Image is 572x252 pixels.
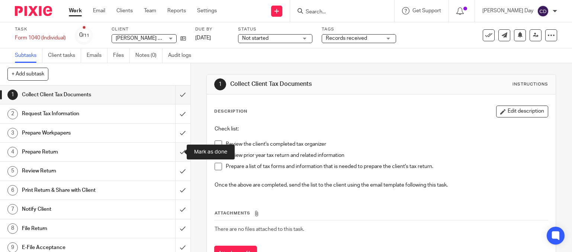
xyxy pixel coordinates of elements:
h1: File Return [22,223,119,234]
p: Check list: [215,125,548,133]
h1: Prepare Workpapers [22,127,119,139]
label: Task [15,26,66,32]
p: Description [214,109,247,114]
p: [PERSON_NAME] Day [482,7,533,14]
button: Edit description [496,106,548,117]
label: Due by [195,26,229,32]
img: svg%3E [537,5,549,17]
a: Settings [197,7,217,14]
div: 4 [7,147,18,157]
span: Records received [326,36,367,41]
span: [PERSON_NAME] & Angel [116,36,176,41]
a: Emails [87,48,107,63]
a: Clients [116,7,133,14]
span: [DATE] [195,35,211,41]
span: There are no files attached to this task. [215,227,304,232]
a: Work [69,7,82,14]
h1: Collect Client Tax Documents [230,80,397,88]
img: Pixie [15,6,52,16]
h1: Prepare Return [22,146,119,158]
div: 1 [214,78,226,90]
h1: Notify Client [22,204,119,215]
label: Status [238,26,312,32]
a: Reports [167,7,186,14]
p: Once the above are completed, send the list to the client using the email template following this... [215,181,548,189]
span: Get Support [412,8,441,13]
div: 6 [7,185,18,196]
span: Attachments [215,211,250,215]
p: Review the client's completed tax organizer [226,140,548,148]
p: Review prior year tax return and related information [226,152,548,159]
div: 7 [7,204,18,214]
a: Email [93,7,105,14]
div: 1 [7,90,18,100]
a: Client tasks [48,48,81,63]
p: Prepare a list of tax forms and information that is needed to prepare the client's tax return. [226,163,548,170]
h1: Collect Client Tax Documents [22,89,119,100]
input: Search [305,9,372,16]
button: + Add subtask [7,68,48,80]
div: 0 [79,31,89,39]
label: Tags [322,26,396,32]
a: Subtasks [15,48,42,63]
a: Notes (0) [135,48,163,63]
a: Team [144,7,156,14]
a: Files [113,48,130,63]
h1: Print Return & Share with Client [22,185,119,196]
h1: Review Return [22,165,119,177]
h1: Request Tax Information [22,108,119,119]
div: 3 [7,128,18,138]
small: /11 [83,33,89,38]
div: 2 [7,109,18,119]
div: 8 [7,223,18,234]
span: Not started [242,36,269,41]
div: 5 [7,166,18,177]
div: Instructions [512,81,548,87]
label: Client [112,26,186,32]
a: Audit logs [168,48,197,63]
div: Form 1040 (Individual) [15,34,66,42]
